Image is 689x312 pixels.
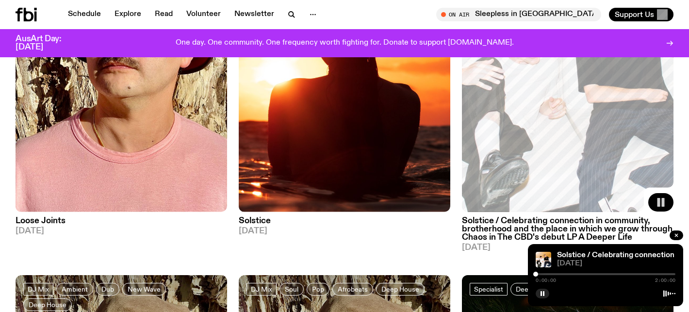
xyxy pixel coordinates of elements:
[62,285,88,293] span: Ambient
[16,227,227,235] span: [DATE]
[229,8,280,21] a: Newsletter
[239,217,450,225] h3: Solstice
[609,8,673,21] button: Support Us
[338,285,368,293] span: Afrobeats
[239,212,450,235] a: Solstice[DATE]
[246,283,277,296] a: DJ Mix
[62,8,107,21] a: Schedule
[149,8,179,21] a: Read
[180,8,227,21] a: Volunteer
[122,283,166,296] a: New Wave
[96,283,119,296] a: Dub
[251,285,272,293] span: DJ Mix
[474,285,503,293] span: Specialist
[101,285,114,293] span: Dub
[462,244,673,252] span: [DATE]
[307,283,329,296] a: Pop
[176,39,514,48] p: One day. One community. One frequency worth fighting for. Donate to support [DOMAIN_NAME].
[655,278,675,283] span: 2:00:00
[28,285,49,293] span: DJ Mix
[516,285,554,293] span: Deep House
[462,212,673,252] a: Solstice / Celebrating connection in community, brotherhood and the place in which we grow throug...
[285,285,298,293] span: Soul
[332,283,373,296] a: Afrobeats
[16,217,227,225] h3: Loose Joints
[29,301,66,308] span: Deep House
[16,35,78,51] h3: AusArt Day: [DATE]
[436,8,601,21] button: On AirSleepless in [GEOGRAPHIC_DATA]
[557,260,675,267] span: [DATE]
[510,283,559,296] a: Deep House
[56,283,93,296] a: Ambient
[536,278,556,283] span: 0:00:00
[109,8,147,21] a: Explore
[462,217,673,242] h3: Solstice / Celebrating connection in community, brotherhood and the place in which we grow throug...
[239,227,450,235] span: [DATE]
[279,283,304,296] a: Soul
[23,283,53,296] a: DJ Mix
[23,298,72,311] a: Deep House
[536,252,551,267] img: Both members of Chaos In The CBD in black and white clothing laying next to each other on a bed, ...
[470,283,508,296] a: Specialist
[615,10,654,19] span: Support Us
[381,285,419,293] span: Deep House
[312,285,324,293] span: Pop
[16,212,227,235] a: Loose Joints[DATE]
[128,285,161,293] span: New Wave
[376,283,425,296] a: Deep House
